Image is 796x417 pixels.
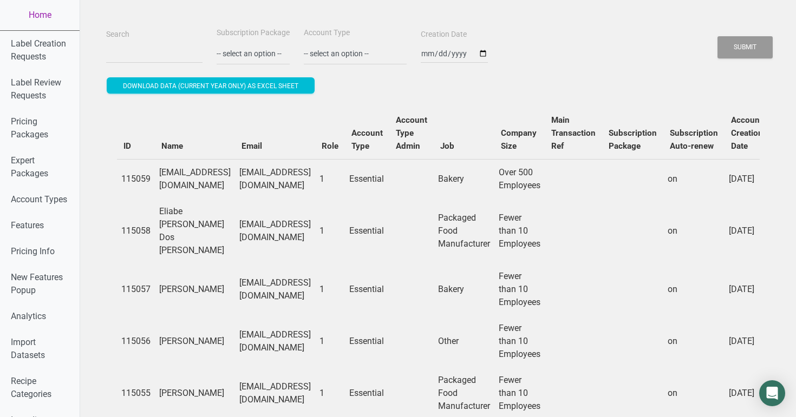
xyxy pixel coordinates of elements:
td: Essential [345,198,389,263]
td: Bakery [434,263,494,315]
td: on [663,159,725,198]
div: Open Intercom Messenger [759,380,785,406]
td: [EMAIL_ADDRESS][DOMAIN_NAME] [155,159,235,198]
td: Other [434,315,494,367]
td: Essential [345,315,389,367]
td: 1 [315,198,345,263]
b: Account Type [351,128,383,151]
b: Account Creation Date [731,115,763,151]
td: 1 [315,263,345,315]
td: [DATE] [725,263,769,315]
b: Account Type Admin [396,115,427,151]
span: Download data (current year only) as excel sheet [123,82,298,90]
td: 115056 [117,315,155,367]
td: 115058 [117,198,155,263]
td: Packaged Food Manufacturer [434,198,494,263]
td: [EMAIL_ADDRESS][DOMAIN_NAME] [235,315,315,367]
b: Main Transaction Ref [551,115,596,151]
td: Essential [345,263,389,315]
label: Subscription Package [217,28,290,38]
b: Name [161,141,183,151]
td: [PERSON_NAME] [155,263,235,315]
td: [PERSON_NAME] [155,315,235,367]
td: Eliabe [PERSON_NAME] Dos [PERSON_NAME] [155,198,235,263]
td: 1 [315,315,345,367]
td: on [663,198,725,263]
label: Creation Date [421,29,467,40]
td: on [663,263,725,315]
td: Fewer than 10 Employees [494,198,545,263]
b: Company Size [501,128,537,151]
b: ID [123,141,131,151]
td: 1 [315,159,345,198]
label: Search [106,29,129,40]
b: Role [322,141,338,151]
td: [DATE] [725,315,769,367]
b: Job [440,141,454,151]
button: Download data (current year only) as excel sheet [107,77,315,94]
td: on [663,315,725,367]
td: Bakery [434,159,494,198]
td: 115059 [117,159,155,198]
b: Email [242,141,262,151]
td: Essential [345,159,389,198]
td: [EMAIL_ADDRESS][DOMAIN_NAME] [235,263,315,315]
td: [EMAIL_ADDRESS][DOMAIN_NAME] [235,159,315,198]
b: Subscription Auto-renew [670,128,718,151]
button: Submit [717,36,773,58]
td: Fewer than 10 Employees [494,315,545,367]
td: [DATE] [725,159,769,198]
td: [DATE] [725,198,769,263]
label: Account Type [304,28,350,38]
td: Fewer than 10 Employees [494,263,545,315]
td: Over 500 Employees [494,159,545,198]
b: Subscription Package [609,128,657,151]
td: 115057 [117,263,155,315]
td: [EMAIL_ADDRESS][DOMAIN_NAME] [235,198,315,263]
